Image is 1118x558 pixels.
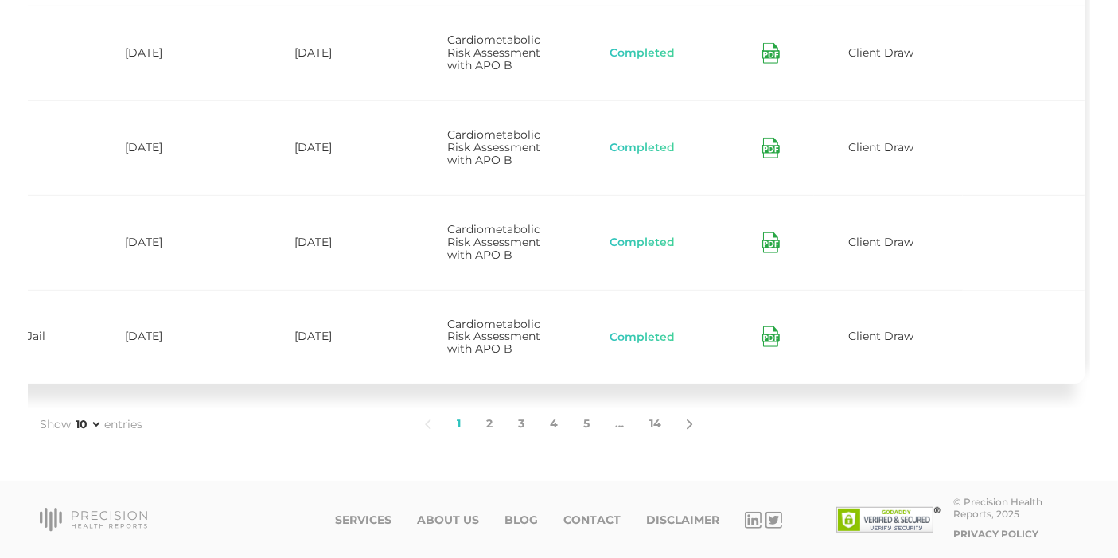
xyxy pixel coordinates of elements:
[646,513,719,527] a: Disclaimer
[91,6,260,100] td: [DATE]
[504,513,538,527] a: Blog
[447,127,540,167] span: Cardiometabolic Risk Assessment with APO B
[40,416,142,433] label: Show entries
[537,408,571,441] a: 4
[72,416,103,432] select: Showentries
[447,317,540,357] span: Cardiometabolic Risk Assessment with APO B
[563,513,621,527] a: Contact
[609,45,676,61] button: Completed
[848,140,913,154] span: Client Draw
[447,33,540,72] span: Cardiometabolic Risk Assessment with APO B
[836,507,941,533] img: SSL site seal - click to verify
[848,329,913,343] span: Client Draw
[335,513,391,527] a: Services
[473,408,505,441] a: 2
[260,290,413,384] td: [DATE]
[609,140,676,156] button: Completed
[91,290,260,384] td: [DATE]
[953,528,1038,540] a: Privacy Policy
[848,235,913,249] span: Client Draw
[91,195,260,290] td: [DATE]
[447,222,540,262] span: Cardiometabolic Risk Assessment with APO B
[637,408,674,441] a: 14
[953,496,1078,520] div: © Precision Health Reports, 2025
[571,408,602,441] a: 5
[91,100,260,195] td: [DATE]
[505,408,537,441] a: 3
[417,513,479,527] a: About Us
[260,195,413,290] td: [DATE]
[848,45,913,60] span: Client Draw
[260,6,413,100] td: [DATE]
[609,235,676,251] button: Completed
[609,330,676,345] button: Completed
[260,100,413,195] td: [DATE]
